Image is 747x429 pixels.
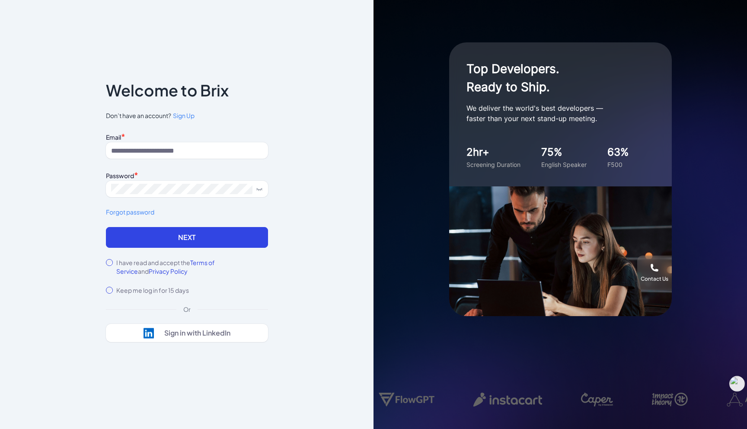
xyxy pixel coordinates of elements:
div: Contact Us [641,275,668,282]
h1: Top Developers. Ready to Ship. [466,60,639,96]
p: Welcome to Brix [106,83,229,97]
a: Forgot password [106,208,268,217]
label: Keep me log in for 15 days [116,286,189,295]
label: Password [106,172,134,179]
div: 2hr+ [466,144,520,160]
span: Privacy Policy [149,267,188,275]
div: English Speaker [541,160,587,169]
button: Next [106,227,268,248]
p: We deliver the world's best developers — faster than your next stand-up meeting. [466,103,639,124]
label: Email [106,133,121,141]
button: Sign in with LinkedIn [106,324,268,342]
span: Sign Up [173,112,195,119]
div: Sign in with LinkedIn [164,329,230,337]
a: Sign Up [171,111,195,120]
div: Screening Duration [466,160,520,169]
div: 63% [607,144,629,160]
label: I have read and accept the and [116,258,268,275]
button: Contact Us [637,256,672,290]
div: F500 [607,160,629,169]
div: 75% [541,144,587,160]
span: Don’t have an account? [106,111,268,120]
div: Or [176,305,198,314]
